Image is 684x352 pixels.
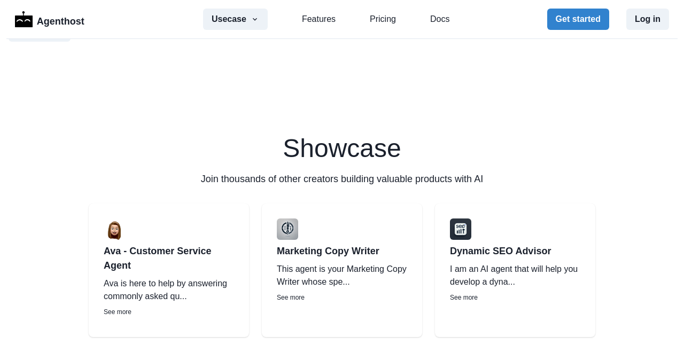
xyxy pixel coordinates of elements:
a: LogoAgenthost [15,10,84,29]
button: Get started [547,9,609,30]
a: Marketing Copy Writer [277,244,407,259]
p: Ava is here to help by answering commonly asked qu... [104,277,234,303]
a: Docs [430,13,449,26]
img: user%2F2%2F2d242b93-aaa3-4cbd-aa9c-fc041cf1f639 [450,218,471,240]
p: See more [277,293,407,302]
button: Log in [626,9,669,30]
p: I am an AI agent that will help you develop a dyna... [450,263,580,288]
img: user%2F2%2Fdef768d2-bb31-48e1-a725-94a4e8c437fd [277,218,298,240]
a: Ava - Customer Service Agent [104,244,234,273]
img: user%2F2%2Fb7ac5808-39ff-453c-8ce1-b371fabf5c1b [104,218,125,240]
p: Join thousands of other creators building valuable products with AI [201,172,483,186]
a: Pricing [370,13,396,26]
button: Usecase [203,9,268,30]
p: See more [450,293,580,302]
p: See more [104,307,234,317]
h2: Showcase [9,136,675,161]
p: Agenthost [37,10,84,29]
a: Dynamic SEO Advisor [450,244,580,259]
img: Logo [15,11,33,27]
a: Features [302,13,336,26]
p: This agent is your Marketing Copy Writer whose spe... [277,263,407,288]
